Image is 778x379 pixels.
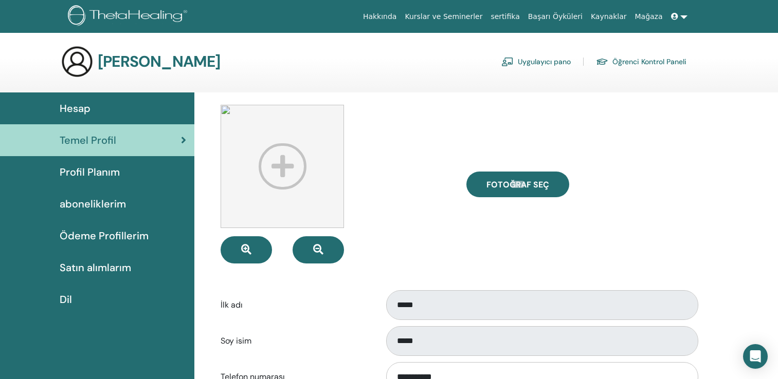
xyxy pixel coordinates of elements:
a: Kaynaklar [587,7,631,26]
input: Fotoğraf seç [511,181,524,188]
span: Dil [60,292,72,307]
a: sertifika [486,7,523,26]
span: Hesap [60,101,91,116]
img: chalkboard-teacher.svg [501,57,514,66]
span: Temel Profil [60,132,116,148]
span: Profil Planım [60,164,120,180]
a: Hakkında [359,7,401,26]
img: graduation-cap.svg [596,58,608,66]
img: profile [221,105,344,228]
a: Kurslar ve Seminerler [401,7,486,26]
label: İlk adı [213,295,376,315]
a: Uygulayıcı pano [501,53,571,70]
span: Satın alımlarım [60,260,131,275]
a: Öğrenci Kontrol Paneli [596,53,686,70]
img: generic-user-icon.jpg [61,45,94,78]
h3: [PERSON_NAME] [98,52,221,71]
a: Başarı Öyküleri [524,7,587,26]
img: logo.png [68,5,191,28]
label: Soy isim [213,331,376,351]
span: aboneliklerim [60,196,126,212]
a: Mağaza [630,7,666,26]
span: Ödeme Profillerim [60,228,149,243]
div: Open Intercom Messenger [743,344,768,369]
span: Fotoğraf seç [486,179,549,190]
